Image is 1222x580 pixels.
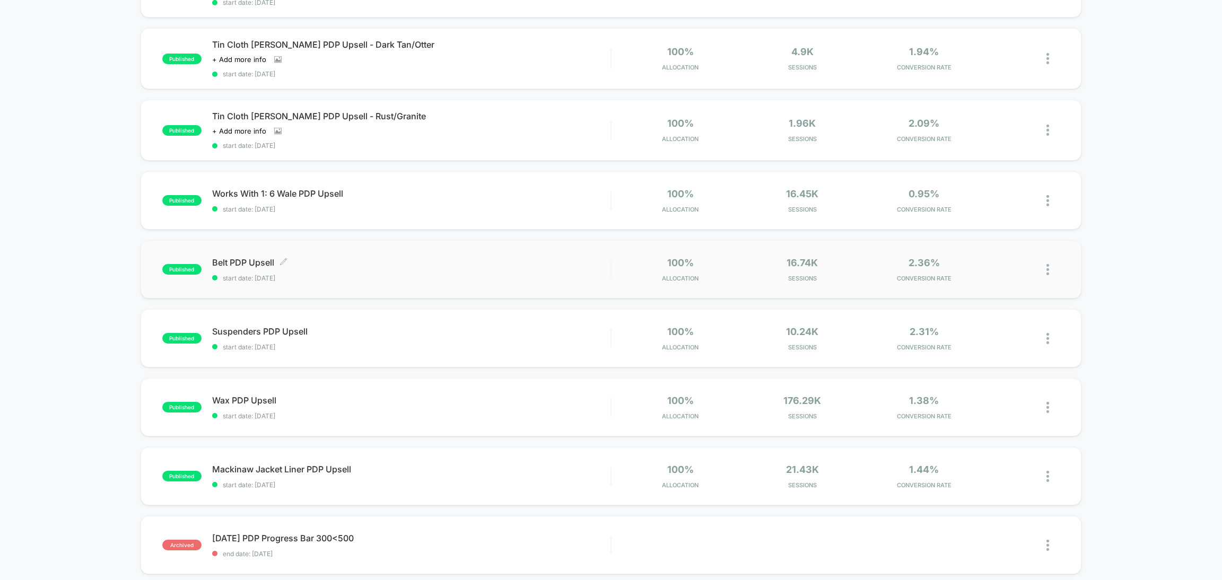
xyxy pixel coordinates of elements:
[212,111,610,121] span: Tin Cloth [PERSON_NAME] PDP Upsell - Rust/Granite
[787,257,818,268] span: 16.74k
[1046,402,1049,413] img: close
[212,464,610,474] span: Mackinaw Jacket Liner PDP Upsell
[909,257,940,268] span: 2.36%
[662,344,699,351] span: Allocation
[162,264,202,275] span: published
[744,135,861,143] span: Sessions
[1046,264,1049,275] img: close
[866,206,982,213] span: CONVERSION RATE
[212,70,610,78] span: start date: [DATE]
[662,64,699,71] span: Allocation
[1046,540,1049,551] img: close
[162,471,202,481] span: published
[744,481,861,489] span: Sessions
[212,395,610,406] span: Wax PDP Upsell
[744,64,861,71] span: Sessions
[783,395,821,406] span: 176.29k
[667,188,694,199] span: 100%
[212,481,610,489] span: start date: [DATE]
[662,135,699,143] span: Allocation
[667,464,694,475] span: 100%
[667,257,694,268] span: 100%
[212,205,610,213] span: start date: [DATE]
[909,464,939,475] span: 1.44%
[162,402,202,412] span: published
[909,46,939,57] span: 1.94%
[212,343,610,351] span: start date: [DATE]
[162,125,202,136] span: published
[212,326,610,337] span: Suspenders PDP Upsell
[662,206,699,213] span: Allocation
[162,54,202,64] span: published
[909,118,939,129] span: 2.09%
[212,533,610,543] span: [DATE] PDP Progress Bar 300<500
[786,464,819,475] span: 21.43k
[667,46,694,57] span: 100%
[1046,53,1049,64] img: close
[786,188,818,199] span: 16.45k
[667,326,694,337] span: 100%
[1046,125,1049,136] img: close
[162,333,202,344] span: published
[212,55,266,64] span: + Add more info
[212,142,610,150] span: start date: [DATE]
[866,412,982,420] span: CONVERSION RATE
[1046,195,1049,206] img: close
[789,118,816,129] span: 1.96k
[791,46,814,57] span: 4.9k
[1046,333,1049,344] img: close
[786,326,818,337] span: 10.24k
[212,412,610,420] span: start date: [DATE]
[866,275,982,282] span: CONVERSION RATE
[212,550,610,558] span: end date: [DATE]
[212,274,610,282] span: start date: [DATE]
[866,481,982,489] span: CONVERSION RATE
[212,257,610,268] span: Belt PDP Upsell
[909,188,939,199] span: 0.95%
[744,344,861,351] span: Sessions
[662,275,699,282] span: Allocation
[909,395,939,406] span: 1.38%
[212,127,266,135] span: + Add more info
[866,135,982,143] span: CONVERSION RATE
[910,326,939,337] span: 2.31%
[744,412,861,420] span: Sessions
[212,39,610,50] span: Tin Cloth [PERSON_NAME] PDP Upsell - Dark Tan/Otter
[744,275,861,282] span: Sessions
[1046,471,1049,482] img: close
[212,188,610,199] span: Works With 1: 6 Wale PDP Upsell
[662,412,699,420] span: Allocation
[162,195,202,206] span: published
[866,64,982,71] span: CONVERSION RATE
[866,344,982,351] span: CONVERSION RATE
[162,540,202,550] span: archived
[667,395,694,406] span: 100%
[662,481,699,489] span: Allocation
[667,118,694,129] span: 100%
[744,206,861,213] span: Sessions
